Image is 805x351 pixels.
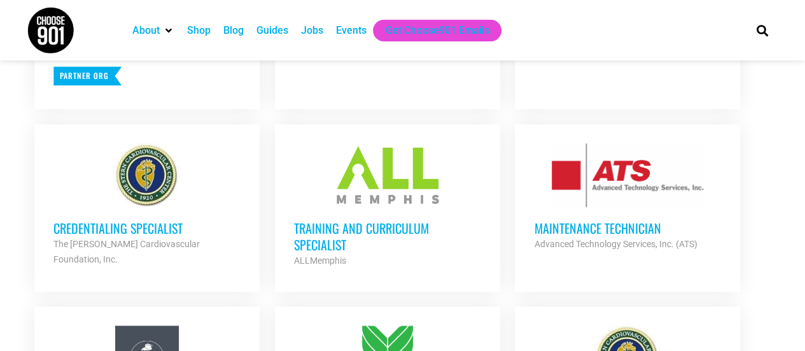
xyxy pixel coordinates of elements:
a: Get Choose901 Emails [386,23,489,38]
nav: Main nav [126,20,734,41]
a: Credentialing Specialist The [PERSON_NAME] Cardiovascular Foundation, Inc. [34,124,260,286]
strong: Advanced Technology Services, Inc. (ATS) [534,239,697,249]
h3: Training and Curriculum Specialist [294,220,481,253]
a: Shop [187,23,211,38]
strong: ALLMemphis [294,255,346,266]
a: Training and Curriculum Specialist ALLMemphis [275,124,500,287]
a: Events [336,23,367,38]
div: Search [752,20,773,41]
a: About [132,23,160,38]
strong: The [PERSON_NAME] Cardiovascular Foundation, Inc. [53,239,200,264]
a: Jobs [301,23,323,38]
p: Partner Org [53,66,122,85]
h3: Credentialing Specialist [53,220,241,236]
a: Guides [256,23,288,38]
a: Maintenance Technician Advanced Technology Services, Inc. (ATS) [515,124,740,271]
a: Blog [223,23,244,38]
h3: Maintenance Technician [534,220,721,236]
div: About [126,20,181,41]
